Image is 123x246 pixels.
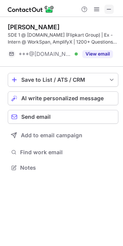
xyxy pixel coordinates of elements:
[8,32,118,45] div: SDE 1 @ [DOMAIN_NAME] (Flipkart Group) | Ex - Intern @ WorkSpan, AmplifyX | 1200+ Questions @ Lee...
[82,50,113,58] button: Reveal Button
[19,51,72,57] span: ***@[DOMAIN_NAME]
[8,73,118,87] button: save-profile-one-click
[8,23,60,31] div: [PERSON_NAME]
[21,114,51,120] span: Send email
[20,164,115,171] span: Notes
[21,132,82,138] span: Add to email campaign
[8,147,118,158] button: Find work email
[20,149,115,156] span: Find work email
[21,77,105,83] div: Save to List / ATS / CRM
[8,162,118,173] button: Notes
[21,95,104,101] span: AI write personalized message
[8,110,118,124] button: Send email
[8,5,54,14] img: ContactOut v5.3.10
[8,128,118,142] button: Add to email campaign
[8,91,118,105] button: AI write personalized message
